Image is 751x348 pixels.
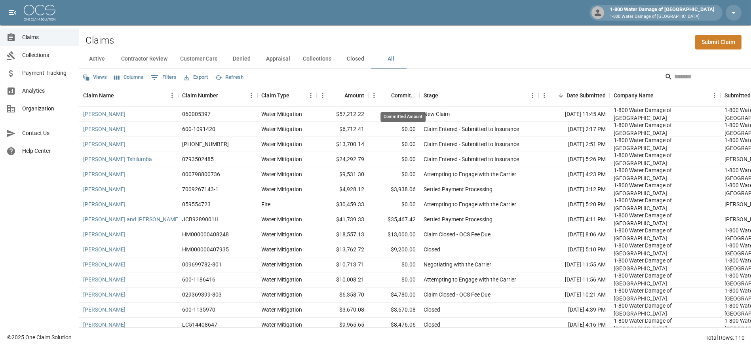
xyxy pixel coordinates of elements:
a: [PERSON_NAME] [83,110,125,118]
a: Submit Claim [695,35,741,49]
div: 000798800736 [182,170,220,178]
a: [PERSON_NAME] [83,230,125,238]
div: Claim Entered - Submitted to Insurance [424,155,519,163]
div: Water Mitigation [261,306,302,314]
div: [DATE] 4:16 PM [538,318,610,333]
button: Sort [333,90,344,101]
div: 1-800 Water Damage of Athens [614,196,717,212]
div: 060005397 [182,110,211,118]
div: 009699782-801 [182,261,222,268]
button: Menu [538,89,550,101]
button: Menu [709,89,721,101]
div: Water Mitigation [261,321,302,329]
button: Appraisal [260,49,297,68]
div: Claim Closed - OCS Fee Due [424,291,491,299]
div: 1-800 Water Damage of Athens [614,226,717,242]
div: 0793502485 [182,155,214,163]
div: HM000000407935 [182,245,229,253]
button: Select columns [112,71,145,84]
div: Claim Name [79,84,178,106]
a: [PERSON_NAME] [83,200,125,208]
button: Sort [114,90,125,101]
div: $9,965.65 [317,318,368,333]
button: All [373,49,409,68]
button: Sort [380,90,391,101]
div: 1-800 Water Damage of Athens [614,166,717,182]
button: Collections [297,49,338,68]
div: $30,459.33 [317,197,368,212]
div: [DATE] 4:11 PM [538,212,610,227]
a: [PERSON_NAME] and [PERSON_NAME] [83,215,180,223]
div: Company Name [610,84,721,106]
a: [PERSON_NAME] [83,245,125,253]
div: $18,557.13 [317,227,368,242]
div: 059554723 [182,200,211,208]
a: [PERSON_NAME] [83,185,125,193]
button: Show filters [148,71,179,84]
button: Sort [555,90,567,101]
button: open drawer [5,5,21,21]
button: Menu [245,89,257,101]
div: Closed [424,306,440,314]
div: 1-800 Water Damage of Athens [614,211,717,227]
div: Total Rows: 110 [705,334,745,342]
div: [DATE] 11:56 AM [538,272,610,287]
div: Attempting to Engage with the Carrier [424,200,516,208]
div: $3,938.06 [368,182,420,197]
div: $8,476.06 [368,318,420,333]
div: $9,200.00 [368,242,420,257]
div: $4,780.00 [368,287,420,302]
button: Customer Care [174,49,224,68]
div: $9,531.30 [317,167,368,182]
div: Water Mitigation [261,215,302,223]
span: Payment Tracking [22,69,72,77]
div: HM000000408248 [182,230,229,238]
div: JCB9289001H [182,215,219,223]
div: Fire [261,200,270,208]
div: Water Mitigation [261,230,302,238]
button: Sort [438,90,449,101]
div: $6,358.70 [317,287,368,302]
div: dynamic tabs [79,49,751,68]
div: 300-0018410-2025 [182,140,229,148]
div: 1-800 Water Damage of Athens [614,272,717,287]
div: 1-800 Water Damage of Athens [614,242,717,257]
div: 600-1135970 [182,306,215,314]
h2: Claims [86,35,114,46]
div: $24,292.79 [317,152,368,167]
div: Water Mitigation [261,276,302,283]
div: $0.00 [368,272,420,287]
div: Claim Number [182,84,218,106]
a: [PERSON_NAME] Tshilumba [83,155,152,163]
div: Claim Number [178,84,257,106]
div: Settled Payment Processing [424,185,492,193]
div: $0.00 [368,197,420,212]
button: Closed [338,49,373,68]
div: [DATE] 10:21 AM [538,287,610,302]
div: Claim Name [83,84,114,106]
div: 1-800 Water Damage of Athens [614,257,717,272]
div: $4,928.12 [317,182,368,197]
div: Water Mitigation [261,140,302,148]
div: 029369399-803 [182,291,222,299]
div: $13,700.14 [317,137,368,152]
div: $3,670.08 [368,302,420,318]
div: 600-1091420 [182,125,215,133]
div: 1-800 Water Damage of Athens [614,106,717,122]
div: $0.00 [368,122,420,137]
span: Organization [22,105,72,113]
div: [DATE] 5:20 PM [538,197,610,212]
div: $3,670.08 [317,302,368,318]
div: [DATE] 8:06 AM [538,227,610,242]
button: Contractor Review [115,49,174,68]
div: Company Name [614,84,654,106]
div: $57,212.22 [317,107,368,122]
a: [PERSON_NAME] [83,125,125,133]
div: Committed Amount [391,84,416,106]
div: $6,712.41 [317,122,368,137]
div: [DATE] 11:45 AM [538,107,610,122]
span: Help Center [22,147,72,155]
div: [DATE] 11:55 AM [538,257,610,272]
a: [PERSON_NAME] [83,291,125,299]
div: © 2025 One Claim Solution [7,333,72,341]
